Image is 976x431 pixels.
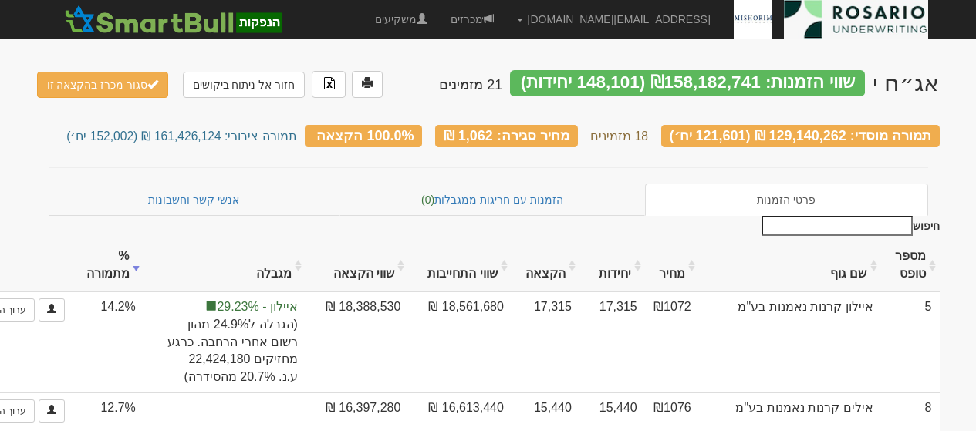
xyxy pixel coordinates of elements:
th: שווי הקצאה: activate to sort column ascending [306,240,408,291]
small: תמורה ציבורי: 161,426,124 ₪ (152,002 יח׳) [66,130,296,143]
th: שם גוף : activate to sort column ascending [699,240,881,291]
a: הזמנות עם חריגות ממגבלות(0) [339,184,645,216]
th: מחיר : activate to sort column ascending [645,240,699,291]
th: מספר טופס: activate to sort column ascending [881,240,940,291]
td: 5 [881,291,940,392]
td: 18,388,530 ₪ [306,291,408,392]
span: (0) [421,194,434,206]
div: תמורה מוסדי: 129,140,262 ₪ (121,601 יח׳) [661,125,940,147]
img: SmartBull Logo [60,4,287,35]
td: 15,440 [512,392,579,429]
span: איילון - 29.23% [151,298,298,316]
th: שווי התחייבות: activate to sort column ascending [408,240,511,291]
td: 17,315 [579,291,645,392]
td: 15,440 [579,392,645,429]
h4: 21 מזמינים [439,78,502,93]
th: הקצאה: activate to sort column ascending [512,240,579,291]
th: יחידות: activate to sort column ascending [579,240,645,291]
label: חיפוש [756,216,940,236]
div: מחיר סגירה: 1,062 ₪ [435,125,578,147]
td: איילון קרנות נאמנות בע"מ [699,291,881,392]
td: 14.2% [73,291,144,392]
td: ₪1072 [645,291,699,392]
span: 100.0% הקצאה [316,128,414,143]
a: חזור אל ניתוח ביקושים [183,72,306,98]
button: סגור מכרז בהקצאה זו [37,72,169,98]
div: מישורים השקעות נדל"ן בע"מ - אג״ח (י) - הנפקה לציבור [873,70,939,96]
th: % מתמורה: activate to sort column ascending [73,240,144,291]
td: 17,315 [512,291,579,392]
td: 12.7% [73,392,144,429]
td: 16,397,280 ₪ [306,392,408,429]
td: הקצאה בפועל לקבוצה 'איילון' 14.2% [144,291,306,392]
td: 16,613,440 ₪ [408,392,511,429]
td: 8 [881,392,940,429]
a: אנשי קשר וחשבונות [49,184,340,216]
small: 18 מזמינים [590,130,648,143]
span: (הגבלה ל24.9% מהון רשום אחרי הרחבה. כרגע מחזיקים 22,424,180 ע.נ. 20.7% מהסידרה) [151,316,298,386]
a: פרטי הזמנות [645,184,928,216]
img: excel-file-black.png [323,77,336,89]
div: שווי הזמנות: ₪158,182,741 (148,101 יחידות) [510,70,865,96]
td: ₪1076 [645,392,699,429]
td: אילים קרנות נאמנות בע"מ [699,392,881,429]
input: חיפוש [762,216,913,236]
th: מגבלה: activate to sort column ascending [144,240,306,291]
td: 18,561,680 ₪ [408,291,511,392]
